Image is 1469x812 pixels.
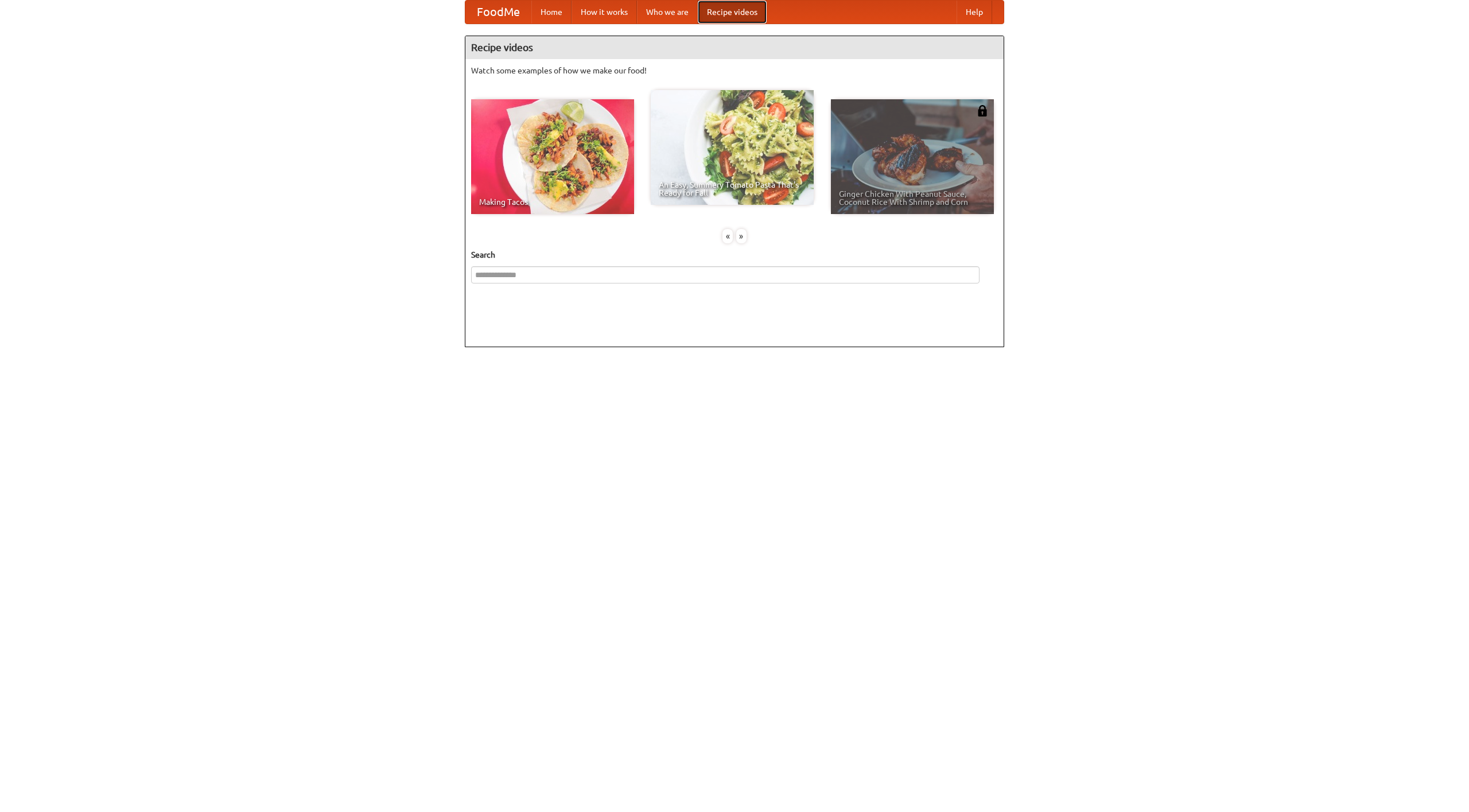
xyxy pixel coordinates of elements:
a: Recipe videos [698,1,767,24]
p: Watch some examples of how we make our food! [471,65,998,76]
span: Making Tacos [479,198,626,206]
span: An Easy, Summery Tomato Pasta That's Ready for Fall [659,181,806,197]
a: FoodMe [465,1,531,24]
a: Home [531,1,572,24]
div: » [736,229,747,243]
h5: Search [471,249,998,261]
a: Who we are [637,1,698,24]
a: An Easy, Summery Tomato Pasta That's Ready for Fall [651,90,814,205]
h4: Recipe videos [465,36,1004,59]
img: 483408.png [977,105,988,116]
a: Help [957,1,992,24]
a: Making Tacos [471,99,634,214]
a: How it works [572,1,637,24]
div: « [722,229,733,243]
